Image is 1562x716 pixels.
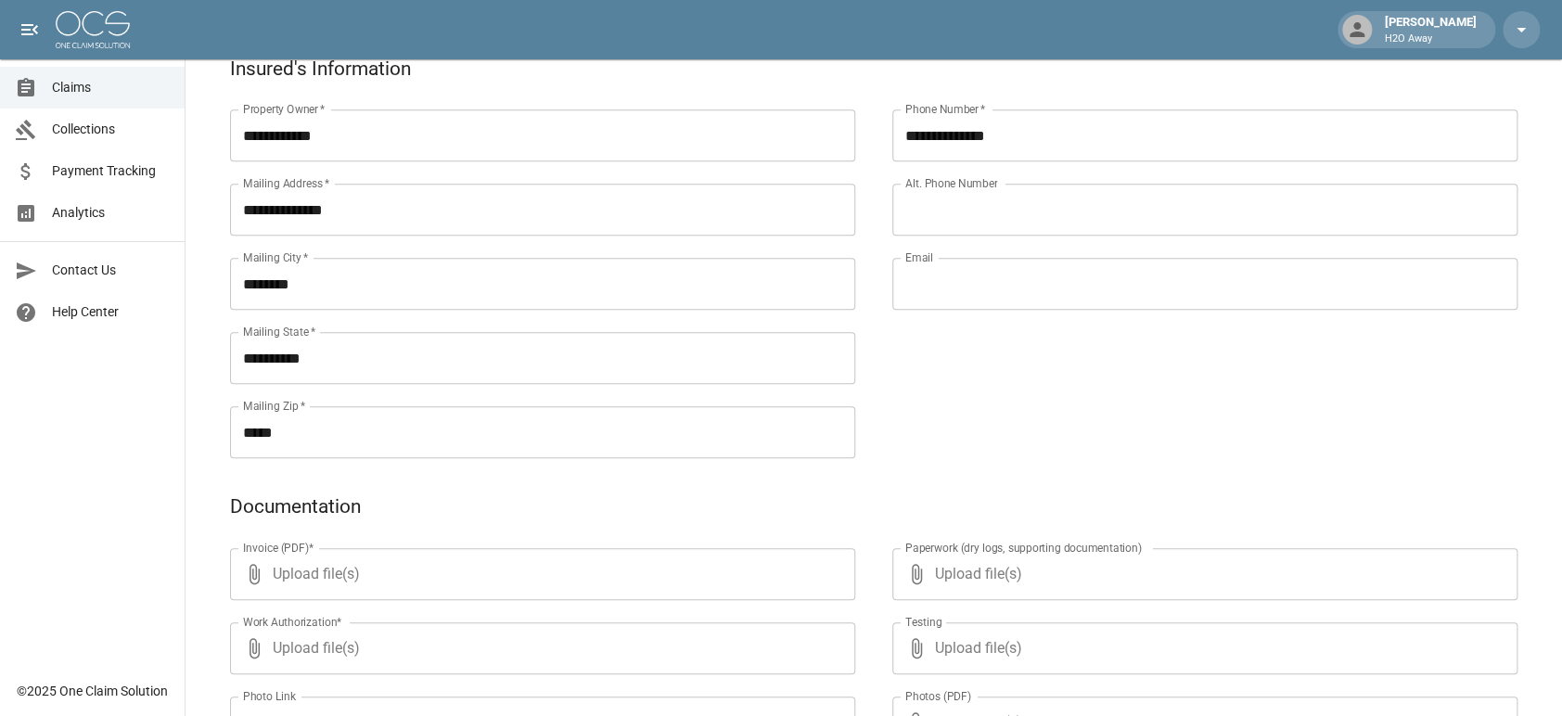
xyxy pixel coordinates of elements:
div: [PERSON_NAME] [1377,13,1484,46]
span: Upload file(s) [935,548,1467,600]
label: Property Owner [243,101,326,117]
label: Testing [905,614,941,630]
label: Alt. Phone Number [905,175,997,191]
span: Upload file(s) [273,548,805,600]
span: Upload file(s) [273,622,805,674]
label: Work Authorization* [243,614,342,630]
span: Contact Us [52,261,170,280]
span: Upload file(s) [935,622,1467,674]
span: Analytics [52,203,170,223]
label: Mailing State [243,324,315,339]
label: Email [905,249,933,265]
button: open drawer [11,11,48,48]
img: ocs-logo-white-transparent.png [56,11,130,48]
span: Help Center [52,302,170,322]
span: Collections [52,120,170,139]
label: Invoice (PDF)* [243,540,314,556]
label: Paperwork (dry logs, supporting documentation) [905,540,1142,556]
label: Mailing City [243,249,309,265]
label: Phone Number [905,101,985,117]
label: Mailing Address [243,175,329,191]
span: Payment Tracking [52,161,170,181]
label: Mailing Zip [243,398,306,414]
label: Photo Link [243,688,296,704]
label: Photos (PDF) [905,688,971,704]
span: Claims [52,78,170,97]
div: © 2025 One Claim Solution [17,682,168,700]
p: H2O Away [1385,32,1477,47]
